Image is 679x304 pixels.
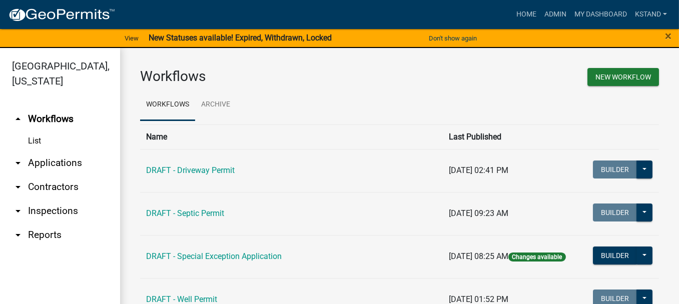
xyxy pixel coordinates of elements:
span: [DATE] 08:25 AM [449,251,508,261]
button: Builder [593,246,637,264]
span: [DATE] 01:52 PM [449,294,508,304]
span: [DATE] 02:41 PM [449,165,508,175]
span: × [665,29,671,43]
a: Workflows [140,89,195,121]
i: arrow_drop_down [12,229,24,241]
th: Name [140,124,443,149]
span: [DATE] 09:23 AM [449,208,508,218]
a: DRAFT - Septic Permit [146,208,224,218]
i: arrow_drop_up [12,113,24,125]
a: kstand [631,5,671,24]
a: Archive [195,89,236,121]
a: Admin [540,5,570,24]
a: DRAFT - Special Exception Application [146,251,282,261]
a: DRAFT - Well Permit [146,294,217,304]
button: Close [665,30,671,42]
a: DRAFT - Driveway Permit [146,165,235,175]
span: Changes available [508,252,565,261]
i: arrow_drop_down [12,181,24,193]
button: Builder [593,203,637,221]
strong: New Statuses available! Expired, Withdrawn, Locked [149,33,332,42]
button: New Workflow [587,68,659,86]
button: Builder [593,160,637,178]
th: Last Published [443,124,581,149]
i: arrow_drop_down [12,205,24,217]
h3: Workflows [140,68,392,85]
a: Home [512,5,540,24]
i: arrow_drop_down [12,157,24,169]
button: Don't show again [425,30,481,46]
a: View [121,30,143,46]
a: My Dashboard [570,5,631,24]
